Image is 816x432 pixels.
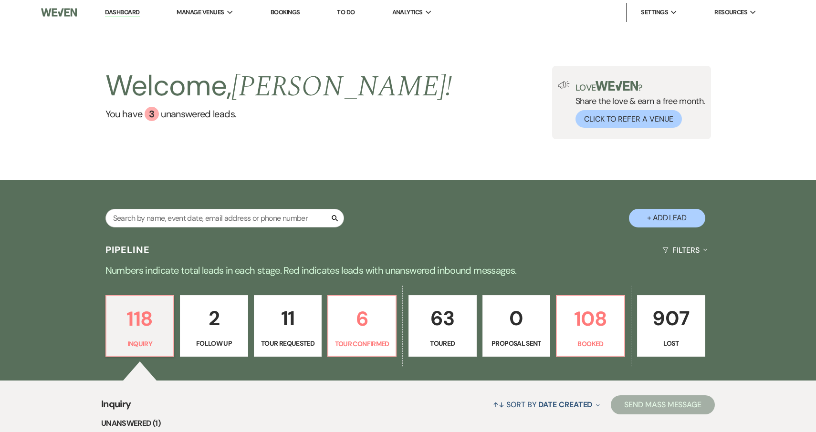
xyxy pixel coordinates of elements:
h3: Pipeline [105,243,150,257]
p: 118 [112,303,168,335]
a: 108Booked [556,295,625,357]
p: Proposal Sent [489,338,544,349]
a: 6Tour Confirmed [327,295,397,357]
a: 0Proposal Sent [482,295,551,357]
a: You have 3 unanswered leads. [105,107,452,121]
button: Send Mass Message [611,395,715,414]
a: 2Follow Up [180,295,248,357]
p: 11 [260,302,316,334]
a: 63Toured [408,295,477,357]
span: ↑↓ [493,400,504,410]
input: Search by name, event date, email address or phone number [105,209,344,227]
button: Filters [659,237,711,263]
span: [PERSON_NAME] ! [231,65,452,109]
a: Dashboard [105,8,139,17]
h2: Welcome, [105,66,452,107]
span: Inquiry [101,397,131,417]
p: 108 [563,303,618,335]
p: Toured [415,338,471,349]
p: Lost [643,338,699,349]
a: 118Inquiry [105,295,175,357]
button: + Add Lead [629,209,705,227]
p: 6 [334,303,390,335]
img: loud-speaker-illustration.svg [558,81,570,89]
p: 63 [415,302,471,334]
p: 2 [186,302,242,334]
p: Tour Confirmed [334,339,390,349]
button: Click to Refer a Venue [575,110,682,128]
span: Analytics [392,8,423,17]
span: Manage Venues [177,8,224,17]
span: Resources [714,8,747,17]
p: 907 [643,302,699,334]
div: Share the love & earn a free month. [570,81,705,128]
p: 0 [489,302,544,334]
a: To Do [337,8,355,16]
img: Weven Logo [41,2,77,22]
p: Love ? [575,81,705,92]
img: weven-logo-green.svg [596,81,638,91]
div: 3 [145,107,159,121]
p: Inquiry [112,339,168,349]
span: Settings [641,8,668,17]
a: 907Lost [637,295,705,357]
p: Numbers indicate total leads in each stage. Red indicates leads with unanswered inbound messages. [64,263,752,278]
p: Tour Requested [260,338,316,349]
p: Booked [563,339,618,349]
span: Date Created [538,400,592,410]
a: 11Tour Requested [254,295,322,357]
button: Sort By Date Created [489,392,604,417]
p: Follow Up [186,338,242,349]
a: Bookings [271,8,300,16]
li: Unanswered (1) [101,417,715,430]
